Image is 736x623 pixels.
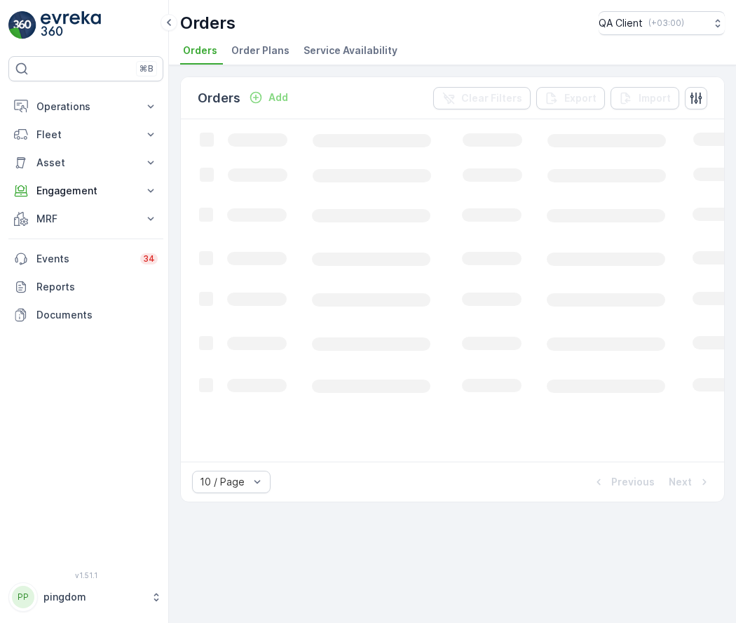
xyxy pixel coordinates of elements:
[139,63,154,74] p: ⌘B
[433,87,531,109] button: Clear Filters
[611,87,679,109] button: Import
[536,87,605,109] button: Export
[43,590,144,604] p: pingdom
[8,582,163,612] button: PPpingdom
[667,474,713,490] button: Next
[648,18,684,29] p: ( +03:00 )
[8,11,36,39] img: logo
[198,88,240,108] p: Orders
[36,128,135,142] p: Fleet
[8,245,163,273] a: Events34
[41,11,101,39] img: logo_light-DOdMpM7g.png
[180,12,236,34] p: Orders
[36,156,135,170] p: Asset
[8,301,163,329] a: Documents
[564,91,597,105] p: Export
[12,586,34,608] div: PP
[231,43,289,58] span: Order Plans
[611,475,655,489] p: Previous
[8,571,163,580] span: v 1.51.1
[268,91,288,105] p: Add
[36,252,132,266] p: Events
[639,91,671,105] p: Import
[8,93,163,121] button: Operations
[183,43,217,58] span: Orders
[669,475,692,489] p: Next
[8,149,163,177] button: Asset
[36,280,158,294] p: Reports
[143,253,155,264] p: 34
[36,100,135,114] p: Operations
[599,16,643,30] p: QA Client
[36,212,135,226] p: MRF
[8,121,163,149] button: Fleet
[36,184,135,198] p: Engagement
[599,11,725,35] button: QA Client(+03:00)
[8,177,163,205] button: Engagement
[304,43,397,58] span: Service Availability
[590,474,656,490] button: Previous
[243,89,294,106] button: Add
[461,91,522,105] p: Clear Filters
[8,273,163,301] a: Reports
[8,205,163,233] button: MRF
[36,308,158,322] p: Documents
